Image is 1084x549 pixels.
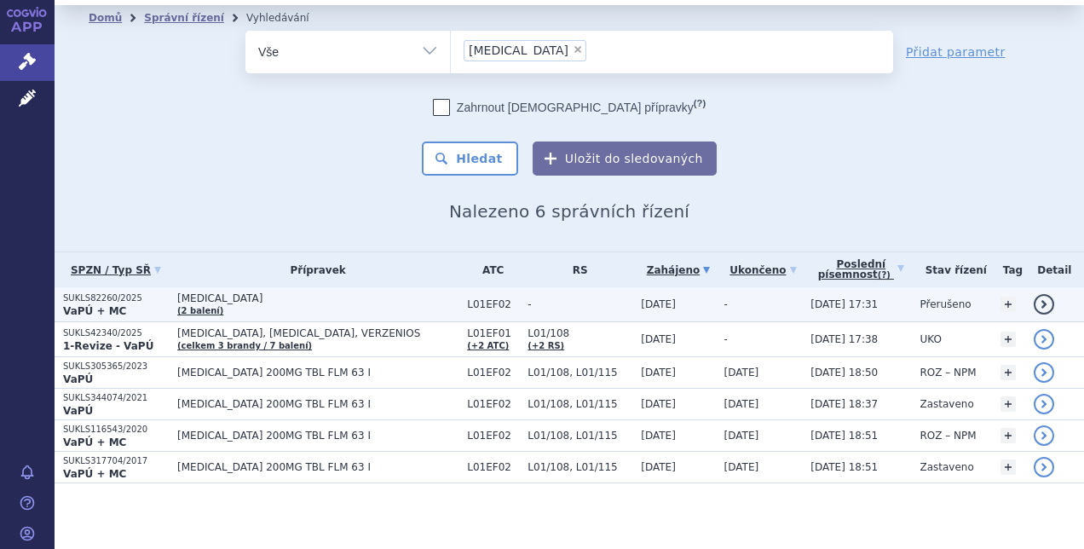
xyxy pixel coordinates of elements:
[63,258,169,282] a: SPZN / Typ SŘ
[1034,294,1054,315] a: detail
[724,298,728,310] span: -
[810,252,911,287] a: Poslednípísemnost(?)
[63,373,93,385] strong: VaPÚ
[177,461,458,473] span: [MEDICAL_DATA] 200MG TBL FLM 63 I
[449,201,689,222] span: Nalezeno 6 správních řízení
[641,298,676,310] span: [DATE]
[641,430,676,442] span: [DATE]
[724,258,803,282] a: Ukončeno
[469,44,568,56] span: [MEDICAL_DATA]
[724,430,759,442] span: [DATE]
[177,292,458,304] span: [MEDICAL_DATA]
[810,461,878,473] span: [DATE] 18:51
[63,405,93,417] strong: VaPÚ
[63,392,169,404] p: SUKLS344074/2021
[920,398,973,410] span: Zastaveno
[177,341,312,350] a: (celkem 3 brandy / 7 balení)
[63,424,169,436] p: SUKLS116543/2020
[641,461,676,473] span: [DATE]
[911,252,992,287] th: Stav řízení
[920,333,941,345] span: UKO
[1034,457,1054,477] a: detail
[467,327,519,339] span: L01EF01
[810,398,878,410] span: [DATE] 18:37
[1000,332,1016,347] a: +
[89,12,122,24] a: Domů
[528,341,564,350] a: (+2 RS)
[724,333,728,345] span: -
[177,398,458,410] span: [MEDICAL_DATA] 200MG TBL FLM 63 I
[433,99,706,116] label: Zahrnout [DEMOGRAPHIC_DATA] přípravky
[533,142,717,176] button: Uložit do sledovaných
[641,333,676,345] span: [DATE]
[694,98,706,109] abbr: (?)
[63,361,169,373] p: SUKLS305365/2023
[1000,459,1016,475] a: +
[169,252,458,287] th: Přípravek
[724,398,759,410] span: [DATE]
[467,298,519,310] span: L01EF02
[724,367,759,379] span: [DATE]
[528,327,632,339] span: L01/108
[467,398,519,410] span: L01EF02
[528,298,632,310] span: -
[1034,394,1054,414] a: detail
[63,436,126,448] strong: VaPÚ + MC
[573,44,583,55] span: ×
[810,333,878,345] span: [DATE] 17:38
[1000,428,1016,443] a: +
[63,292,169,304] p: SUKLS82260/2025
[63,340,153,352] strong: 1-Revize - VaPÚ
[1000,365,1016,380] a: +
[810,367,878,379] span: [DATE] 18:50
[467,461,519,473] span: L01EF02
[1000,297,1016,312] a: +
[63,468,126,480] strong: VaPÚ + MC
[906,43,1006,61] a: Přidat parametr
[528,430,632,442] span: L01/108, L01/115
[528,461,632,473] span: L01/108, L01/115
[528,367,632,379] span: L01/108, L01/115
[177,327,458,339] span: [MEDICAL_DATA], [MEDICAL_DATA], VERZENIOS
[641,398,676,410] span: [DATE]
[177,430,458,442] span: [MEDICAL_DATA] 200MG TBL FLM 63 I
[246,5,332,31] li: Vyhledávání
[467,341,509,350] a: (+2 ATC)
[920,461,973,473] span: Zastaveno
[920,367,976,379] span: ROZ – NPM
[519,252,632,287] th: RS
[63,455,169,467] p: SUKLS317704/2017
[144,12,224,24] a: Správní řízení
[920,430,976,442] span: ROZ – NPM
[177,367,458,379] span: [MEDICAL_DATA] 200MG TBL FLM 63 I
[458,252,519,287] th: ATC
[63,305,126,317] strong: VaPÚ + MC
[63,327,169,339] p: SUKLS42340/2025
[992,252,1024,287] th: Tag
[641,258,715,282] a: Zahájeno
[724,461,759,473] span: [DATE]
[467,367,519,379] span: L01EF02
[810,298,878,310] span: [DATE] 17:31
[1034,362,1054,383] a: detail
[467,430,519,442] span: L01EF02
[422,142,518,176] button: Hledat
[1034,329,1054,350] a: detail
[1025,252,1084,287] th: Detail
[641,367,676,379] span: [DATE]
[1034,425,1054,446] a: detail
[878,270,891,280] abbr: (?)
[810,430,878,442] span: [DATE] 18:51
[177,306,223,315] a: (2 balení)
[1000,396,1016,412] a: +
[920,298,971,310] span: Přerušeno
[591,39,601,61] input: [MEDICAL_DATA]
[528,398,632,410] span: L01/108, L01/115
